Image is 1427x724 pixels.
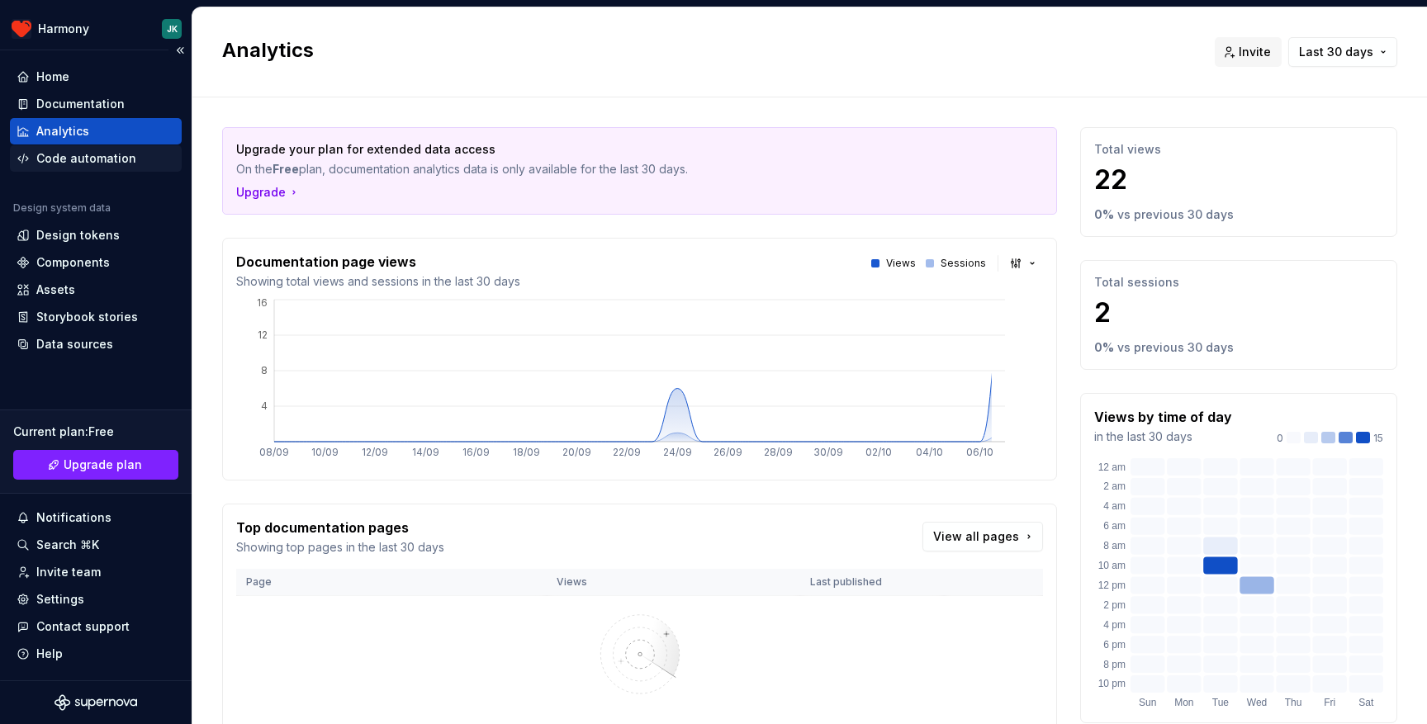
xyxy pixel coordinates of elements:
[1212,697,1230,708] text: Tue
[764,446,793,458] tspan: 28/09
[257,296,268,309] tspan: 16
[36,646,63,662] div: Help
[1277,432,1383,445] div: 15
[1324,697,1335,708] text: Fri
[3,11,188,46] button: HarmonyJK
[311,446,339,458] tspan: 10/09
[236,569,547,596] th: Page
[1094,428,1232,445] p: in the last 30 days
[1094,296,1383,329] p: 2
[1139,697,1156,708] text: Sun
[236,161,927,177] p: On the plan, documentation analytics data is only available for the last 30 days.
[1117,206,1234,223] p: vs previous 30 days
[1094,339,1114,356] p: 0 %
[10,613,182,640] button: Contact support
[236,518,444,537] p: Top documentation pages
[273,162,299,176] strong: Free
[36,69,69,85] div: Home
[55,694,137,711] svg: Supernova Logo
[36,509,111,526] div: Notifications
[10,145,182,172] a: Code automation
[933,528,1019,545] span: View all pages
[1094,163,1383,196] p: 22
[886,257,916,270] p: Views
[36,336,113,353] div: Data sources
[236,252,520,272] p: Documentation page views
[236,184,301,201] button: Upgrade
[813,446,843,458] tspan: 30/09
[1094,206,1114,223] p: 0 %
[1103,520,1126,532] text: 6 am
[36,96,125,112] div: Documentation
[10,641,182,667] button: Help
[941,257,986,270] p: Sessions
[1103,480,1126,492] text: 2 am
[10,118,182,144] a: Analytics
[1285,697,1302,708] text: Thu
[10,304,182,330] a: Storybook stories
[916,446,943,458] tspan: 04/10
[1247,697,1267,708] text: Wed
[922,522,1043,551] a: View all pages
[1098,580,1126,591] text: 12 pm
[36,537,99,553] div: Search ⌘K
[10,91,182,117] a: Documentation
[1117,339,1234,356] p: vs previous 30 days
[1299,44,1373,60] span: Last 30 days
[261,364,268,376] tspan: 8
[1277,432,1283,445] p: 0
[966,446,993,458] tspan: 06/10
[562,446,591,458] tspan: 20/09
[36,618,130,635] div: Contact support
[613,446,641,458] tspan: 22/09
[258,329,268,341] tspan: 12
[64,457,142,473] span: Upgrade plan
[1098,560,1126,571] text: 10 am
[1239,44,1271,60] span: Invite
[36,254,110,271] div: Components
[10,64,182,90] a: Home
[800,569,944,596] th: Last published
[462,446,490,458] tspan: 16/09
[167,22,178,35] div: JK
[1098,461,1126,473] text: 12 am
[168,39,192,62] button: Collapse sidebar
[1098,678,1126,689] text: 10 pm
[1174,697,1193,708] text: Mon
[362,446,388,458] tspan: 12/09
[222,37,1195,64] h2: Analytics
[663,446,692,458] tspan: 24/09
[36,564,101,580] div: Invite team
[236,141,927,158] p: Upgrade your plan for extended data access
[10,586,182,613] a: Settings
[36,227,120,244] div: Design tokens
[10,504,182,531] button: Notifications
[865,446,892,458] tspan: 02/10
[1103,659,1126,670] text: 8 pm
[12,19,31,39] img: 41dd58b4-cf0d-4748-b605-c484c7e167c9.png
[1215,37,1282,67] button: Invite
[259,446,289,458] tspan: 08/09
[36,123,89,140] div: Analytics
[13,424,178,440] div: Current plan : Free
[1094,274,1383,291] p: Total sessions
[10,559,182,585] a: Invite team
[1094,407,1232,427] p: Views by time of day
[13,450,178,480] button: Upgrade plan
[10,249,182,276] a: Components
[412,446,439,458] tspan: 14/09
[261,400,268,412] tspan: 4
[36,150,136,167] div: Code automation
[10,222,182,248] a: Design tokens
[10,532,182,558] button: Search ⌘K
[513,446,540,458] tspan: 18/09
[36,591,84,608] div: Settings
[1103,500,1126,512] text: 4 am
[1288,37,1397,67] button: Last 30 days
[10,331,182,357] a: Data sources
[547,569,800,596] th: Views
[236,539,444,556] p: Showing top pages in the last 30 days
[13,201,111,215] div: Design system data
